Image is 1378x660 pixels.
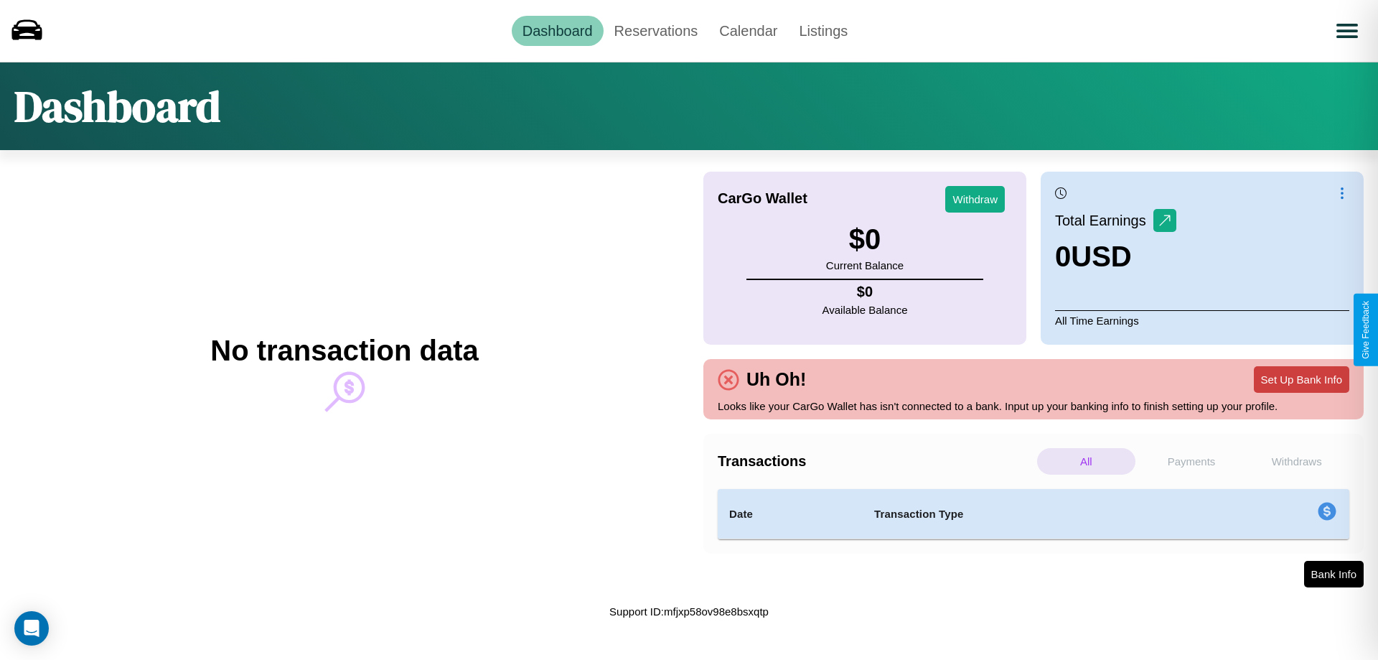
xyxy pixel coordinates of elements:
[1247,448,1346,475] p: Withdraws
[718,489,1349,539] table: simple table
[14,77,220,136] h1: Dashboard
[718,190,807,207] h4: CarGo Wallet
[1361,301,1371,359] div: Give Feedback
[822,300,908,320] p: Available Balance
[739,369,813,390] h4: Uh Oh!
[1304,561,1364,587] button: Bank Info
[826,223,904,256] h3: $ 0
[729,506,851,523] h4: Date
[788,16,858,46] a: Listings
[604,16,709,46] a: Reservations
[1254,366,1349,393] button: Set Up Bank Info
[1055,310,1349,330] p: All Time Earnings
[1143,448,1241,475] p: Payments
[210,335,478,367] h2: No transaction data
[945,186,1005,213] button: Withdraw
[1327,11,1367,51] button: Open menu
[708,16,788,46] a: Calendar
[822,284,908,300] h4: $ 0
[826,256,904,275] p: Current Balance
[874,506,1200,523] h4: Transaction Type
[718,396,1349,416] p: Looks like your CarGo Wallet has isn't connected to a bank. Input up your banking info to finish ...
[512,16,604,46] a: Dashboard
[718,453,1033,470] h4: Transactions
[14,611,49,646] div: Open Intercom Messenger
[1055,208,1153,233] p: Total Earnings
[1037,448,1135,475] p: All
[609,602,769,621] p: Support ID: mfjxp58ov98e8bsxqtp
[1055,241,1176,273] h3: 0 USD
